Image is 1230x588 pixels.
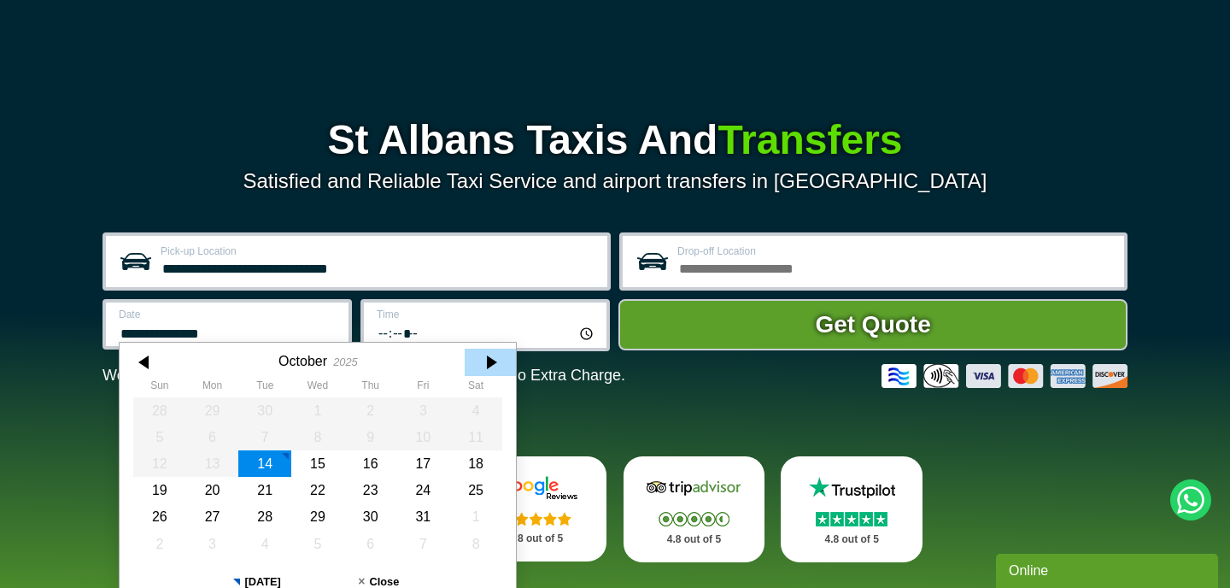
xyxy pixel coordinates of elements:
p: Satisfied and Reliable Taxi Service and airport transfers in [GEOGRAPHIC_DATA] [102,169,1127,193]
div: 28 October 2025 [238,503,291,530]
a: Tripadvisor Stars 4.8 out of 5 [624,456,765,562]
div: 22 October 2025 [291,477,344,503]
div: 02 October 2025 [344,397,397,424]
img: Stars [501,512,571,526]
label: Time [377,309,596,320]
img: Google [485,475,588,501]
p: 4.8 out of 5 [484,528,589,550]
div: 28 September 2025 [133,397,186,424]
div: 06 November 2025 [344,531,397,557]
img: Credit And Debit Cards [881,364,1127,388]
p: 4.8 out of 5 [799,529,904,550]
div: 2025 [333,356,357,368]
th: Tuesday [238,379,291,397]
img: Stars [816,512,887,526]
span: Transfers [717,117,902,162]
h1: St Albans Taxis And [102,120,1127,161]
a: Trustpilot Stars 4.8 out of 5 [781,456,922,562]
iframe: chat widget [996,550,1221,588]
div: 06 October 2025 [186,424,239,450]
div: 18 October 2025 [449,450,502,477]
label: Date [119,309,338,320]
label: Drop-off Location [677,246,1114,256]
div: 04 October 2025 [449,397,502,424]
div: 01 October 2025 [291,397,344,424]
div: 29 September 2025 [186,397,239,424]
div: 25 October 2025 [449,477,502,503]
div: 07 November 2025 [397,531,450,557]
div: 08 November 2025 [449,531,502,557]
div: 21 October 2025 [238,477,291,503]
div: 29 October 2025 [291,503,344,530]
div: 02 November 2025 [133,531,186,557]
div: October [278,353,327,369]
th: Saturday [449,379,502,397]
div: 31 October 2025 [397,503,450,530]
div: 03 November 2025 [186,531,239,557]
img: Tripadvisor [642,475,745,501]
div: 30 September 2025 [238,397,291,424]
div: 07 October 2025 [238,424,291,450]
div: 11 October 2025 [449,424,502,450]
button: Get Quote [618,299,1127,350]
div: 09 October 2025 [344,424,397,450]
th: Sunday [133,379,186,397]
p: We Now Accept Card & Contactless Payment In [102,367,625,385]
th: Friday [397,379,450,397]
div: 05 October 2025 [133,424,186,450]
div: 12 October 2025 [133,450,186,477]
div: 26 October 2025 [133,503,186,530]
div: 19 October 2025 [133,477,186,503]
div: 30 October 2025 [344,503,397,530]
div: 01 November 2025 [449,503,502,530]
div: 23 October 2025 [344,477,397,503]
div: 14 October 2025 [238,450,291,477]
div: 05 November 2025 [291,531,344,557]
div: 20 October 2025 [186,477,239,503]
img: Trustpilot [800,475,903,501]
th: Thursday [344,379,397,397]
span: The Car at No Extra Charge. [430,367,625,384]
div: 03 October 2025 [397,397,450,424]
div: 27 October 2025 [186,503,239,530]
th: Monday [186,379,239,397]
label: Pick-up Location [161,246,597,256]
img: Stars [659,512,729,526]
div: 16 October 2025 [344,450,397,477]
div: 10 October 2025 [397,424,450,450]
p: 4.8 out of 5 [642,529,747,550]
div: 08 October 2025 [291,424,344,450]
div: 15 October 2025 [291,450,344,477]
th: Wednesday [291,379,344,397]
div: 04 November 2025 [238,531,291,557]
div: 13 October 2025 [186,450,239,477]
a: Google Stars 4.8 out of 5 [466,456,607,562]
div: 17 October 2025 [397,450,450,477]
div: 24 October 2025 [397,477,450,503]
